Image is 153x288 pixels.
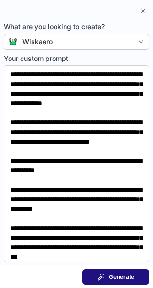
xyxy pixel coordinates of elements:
span: Generate [109,273,134,281]
button: Generate [82,269,149,285]
textarea: Your custom prompt [4,65,149,262]
div: Wiskaero [22,37,53,47]
span: What are you looking to create? [4,22,149,32]
img: Connie from ContactOut [4,38,18,46]
span: Your custom prompt [4,54,149,63]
